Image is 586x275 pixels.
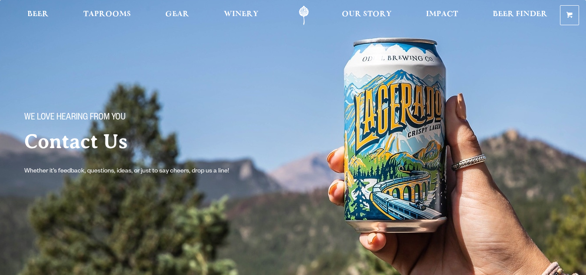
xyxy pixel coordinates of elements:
span: Our Story [342,11,392,18]
span: Impact [426,11,458,18]
span: We love hearing from you [24,113,126,124]
a: Our Story [336,6,397,25]
span: Taprooms [83,11,131,18]
h2: Contact Us [24,131,295,152]
span: Gear [165,11,189,18]
span: Winery [224,11,259,18]
a: Beer Finder [487,6,553,25]
a: Impact [420,6,464,25]
p: Whether it’s feedback, questions, ideas, or just to say cheers, drop us a line! [24,166,246,177]
span: Beer Finder [493,11,547,18]
a: Gear [160,6,195,25]
a: Beer [22,6,54,25]
span: Beer [27,11,49,18]
a: Winery [218,6,264,25]
a: Taprooms [78,6,137,25]
a: Odell Home [288,6,320,25]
